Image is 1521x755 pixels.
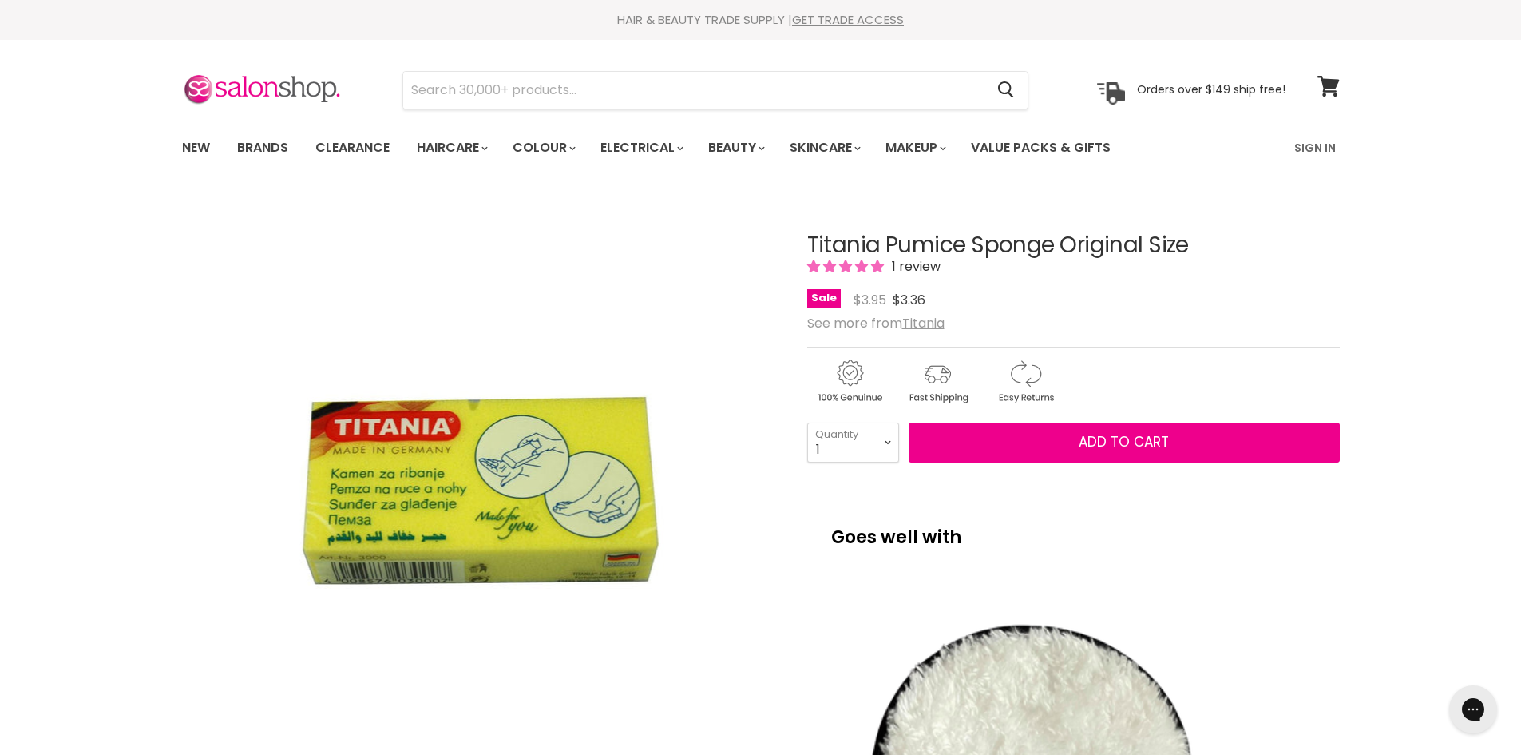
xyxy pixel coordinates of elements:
[887,257,941,276] span: 1 review
[225,131,300,165] a: Brands
[807,357,892,406] img: genuine.gif
[405,131,497,165] a: Haircare
[807,423,899,463] select: Quantity
[1285,131,1345,165] a: Sign In
[402,71,1028,109] form: Product
[403,72,985,109] input: Search
[873,131,956,165] a: Makeup
[303,131,402,165] a: Clearance
[909,423,1340,463] button: Add to cart
[162,12,1360,28] div: HAIR & BEAUTY TRADE SUPPLY |
[807,233,1340,258] h1: Titania Pumice Sponge Original Size
[792,11,904,28] a: GET TRADE ACCESS
[893,291,925,309] span: $3.36
[501,131,585,165] a: Colour
[696,131,774,165] a: Beauty
[588,131,693,165] a: Electrical
[778,131,870,165] a: Skincare
[1441,680,1505,739] iframe: Gorgias live chat messenger
[807,314,945,332] span: See more from
[831,503,1316,555] p: Goes well with
[854,291,886,309] span: $3.95
[895,357,980,406] img: shipping.gif
[902,314,945,332] a: Titania
[1137,82,1285,97] p: Orders over $149 ship free!
[170,131,222,165] a: New
[959,131,1123,165] a: Value Packs & Gifts
[1079,432,1169,451] span: Add to cart
[807,289,841,308] span: Sale
[985,72,1028,109] button: Search
[162,125,1360,171] nav: Main
[983,357,1067,406] img: returns.gif
[170,125,1204,171] ul: Main menu
[807,257,887,276] span: 5.00 stars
